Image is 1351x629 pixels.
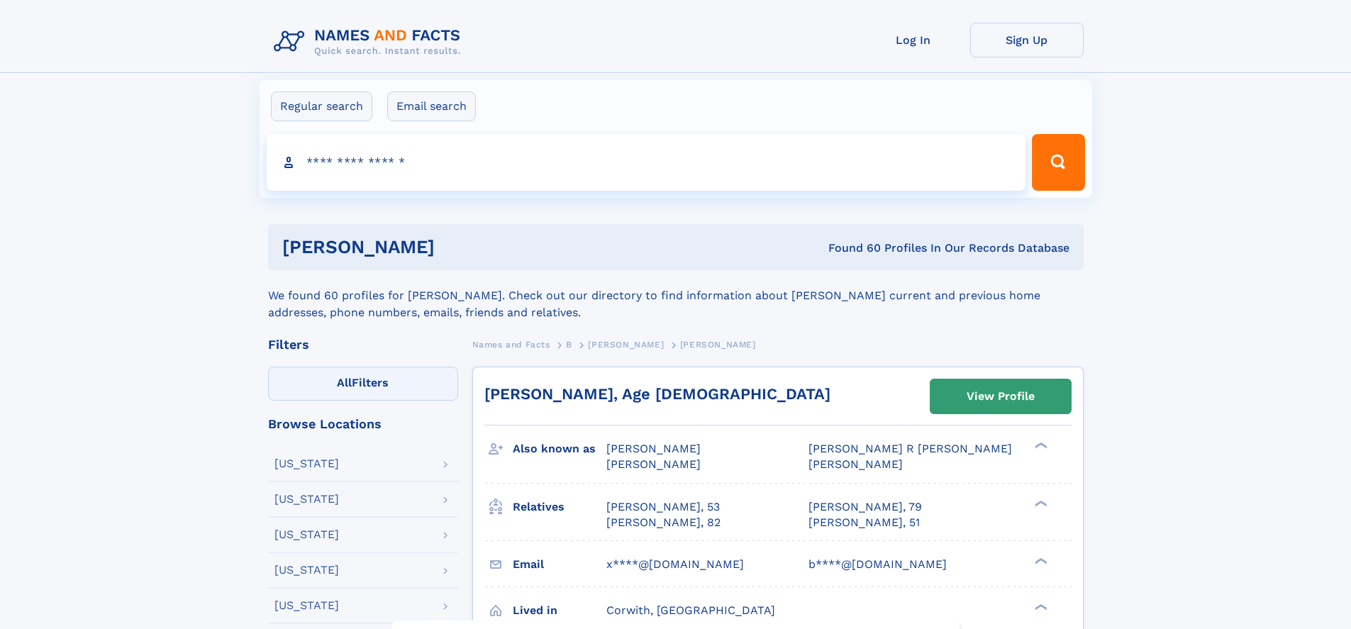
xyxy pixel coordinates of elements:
[268,270,1084,321] div: We found 60 profiles for [PERSON_NAME]. Check out our directory to find information about [PERSON...
[268,23,472,61] img: Logo Names and Facts
[808,515,920,530] a: [PERSON_NAME], 51
[274,494,339,505] div: [US_STATE]
[1032,134,1084,191] button: Search Button
[268,338,458,351] div: Filters
[337,376,352,389] span: All
[1031,499,1048,508] div: ❯
[1031,441,1048,450] div: ❯
[967,380,1035,413] div: View Profile
[268,367,458,401] label: Filters
[484,385,830,403] a: [PERSON_NAME], Age [DEMOGRAPHIC_DATA]
[282,238,632,256] h1: [PERSON_NAME]
[808,457,903,471] span: [PERSON_NAME]
[857,23,970,57] a: Log In
[387,91,476,121] label: Email search
[274,564,339,576] div: [US_STATE]
[268,418,458,430] div: Browse Locations
[1031,556,1048,565] div: ❯
[606,515,721,530] a: [PERSON_NAME], 82
[808,442,1012,455] span: [PERSON_NAME] R [PERSON_NAME]
[606,457,701,471] span: [PERSON_NAME]
[274,458,339,469] div: [US_STATE]
[606,603,775,617] span: Corwith, [GEOGRAPHIC_DATA]
[271,91,372,121] label: Regular search
[513,599,606,623] h3: Lived in
[631,240,1069,256] div: Found 60 Profiles In Our Records Database
[808,499,922,515] a: [PERSON_NAME], 79
[274,600,339,611] div: [US_STATE]
[513,495,606,519] h3: Relatives
[588,340,664,350] span: [PERSON_NAME]
[930,379,1071,413] a: View Profile
[606,499,720,515] a: [PERSON_NAME], 53
[680,340,756,350] span: [PERSON_NAME]
[513,437,606,461] h3: Also known as
[472,335,550,353] a: Names and Facts
[566,335,572,353] a: B
[970,23,1084,57] a: Sign Up
[566,340,572,350] span: B
[513,552,606,577] h3: Email
[606,442,701,455] span: [PERSON_NAME]
[274,529,339,540] div: [US_STATE]
[588,335,664,353] a: [PERSON_NAME]
[1031,602,1048,611] div: ❯
[267,134,1026,191] input: search input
